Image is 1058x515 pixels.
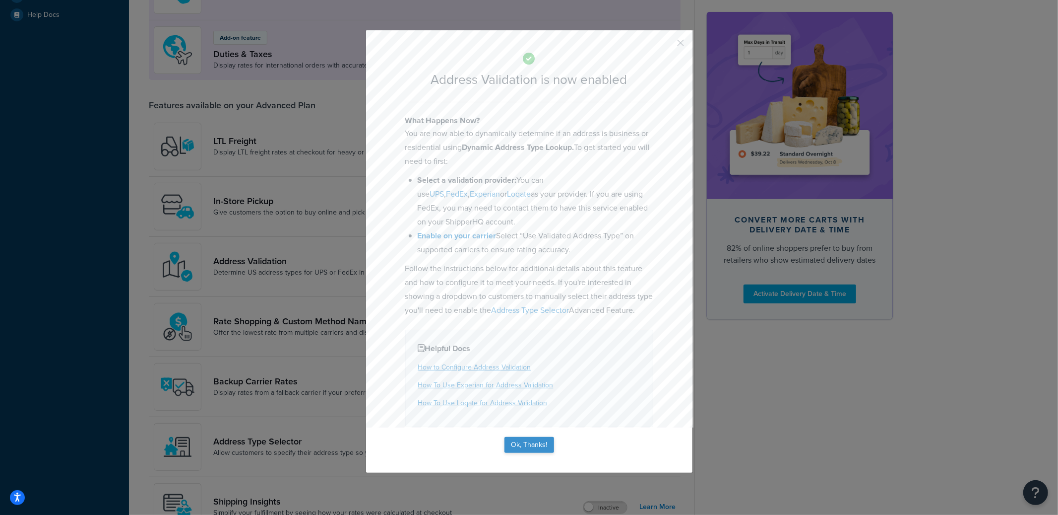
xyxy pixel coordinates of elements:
p: Follow the instructions below for additional details about this feature and how to configure it t... [405,262,653,317]
a: FedEx [446,188,468,200]
a: UPS [430,188,444,200]
button: Ok, Thanks! [504,437,554,453]
li: You can use , , or as your provider. If you are using FedEx, you may need to contact them to have... [418,173,653,229]
h4: What Happens Now? [405,115,653,127]
h2: Address Validation is now enabled [405,73,653,87]
a: Loqate [507,188,531,200]
a: Experian [470,188,500,200]
a: Address Type Selector [492,304,569,316]
b: Dynamic Address Type Lookup. [462,142,574,153]
a: How to Configure Address Validation [418,362,531,372]
a: How To Use Experian for Address Validation [418,380,554,390]
p: You are now able to dynamically determine if an address is business or residential using To get s... [405,127,653,168]
b: Select a validation provider: [418,174,517,186]
h4: Helpful Docs [418,343,640,355]
li: Select “Use Validated Address Type” on supported carriers to ensure rating accuracy. [418,229,653,257]
a: How To Use Loqate for Address Validation [418,398,548,408]
a: Enable on your carrier [418,230,497,241]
